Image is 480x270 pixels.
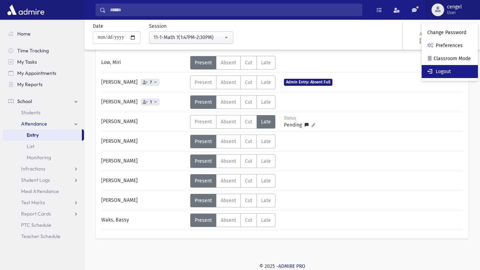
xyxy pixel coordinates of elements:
a: Meal Attendance [3,186,84,197]
a: My Tasks [3,56,84,67]
span: Late [261,119,271,125]
span: Late [261,217,271,223]
div: Low, Miri [98,56,190,70]
div: [DATE] 2:07 PM [420,37,470,45]
span: Absent [221,119,236,125]
span: My Appointments [17,70,56,76]
a: List [3,141,84,152]
span: Late [261,99,271,105]
label: Session [149,22,167,30]
a: Infractions [3,163,84,174]
span: Infractions [21,166,45,172]
div: © 2025 - [96,263,469,270]
div: AttTypes [190,194,275,207]
span: Cut [245,198,252,204]
a: PTC Schedule [3,219,84,231]
span: Absent [221,139,236,144]
div: [PERSON_NAME] [98,174,190,188]
span: 1 [149,100,153,104]
div: [PERSON_NAME] [98,115,190,129]
span: Teacher Schedule [21,233,60,239]
input: Search [106,4,362,16]
span: Present [195,60,212,66]
span: Late [261,198,271,204]
span: Absent [221,158,236,164]
span: Absent [221,198,236,204]
span: Absent [221,178,236,184]
span: Cut [245,217,252,223]
span: Pending [284,121,305,129]
img: AdmirePro [6,3,46,17]
span: Admin Entry: Absent Full [284,79,332,85]
span: List [27,143,34,149]
a: Logout [422,65,478,78]
div: AttTypes [190,95,275,109]
a: Report Cards [3,208,84,219]
span: My Reports [17,81,43,88]
div: AttTypes [190,115,275,129]
span: Absent [221,60,236,66]
a: Attendance [3,118,84,129]
span: My Tasks [17,59,37,65]
span: cengel [447,4,462,10]
span: Cut [245,178,252,184]
span: Present [195,158,212,164]
button: 11-1-Math 1(1:47PM-2:30PM) [149,31,233,44]
a: Preferences [422,39,478,52]
div: AttTypes [190,213,275,227]
div: [PERSON_NAME] [98,95,190,109]
span: Present [195,119,212,125]
a: Classroom Mode [422,52,478,65]
span: Test Marks [21,199,45,206]
a: Test Marks [3,197,84,208]
span: Cut [245,99,252,105]
a: Home [3,28,84,39]
div: [PERSON_NAME] [98,194,190,207]
div: AttTypes [190,135,275,148]
span: 7 [149,80,153,85]
span: School [17,98,32,104]
span: Entry [27,132,39,138]
span: Time Tracking [17,47,49,54]
div: AttTypes [190,76,275,89]
a: Time Tracking [3,45,84,56]
span: Cut [245,119,252,125]
div: [PERSON_NAME] [98,154,190,168]
span: Present [195,198,212,204]
span: Present [195,99,212,105]
div: Status [284,115,315,121]
span: Absent [221,217,236,223]
span: User [447,10,462,15]
span: Meal Attendance [21,188,59,194]
span: Present [195,79,212,85]
a: My Reports [3,79,84,90]
div: Attendance Taken [420,31,470,37]
a: Monitoring [3,152,84,163]
div: [PERSON_NAME] [98,76,190,89]
span: Present [195,217,212,223]
div: AttTypes [190,174,275,188]
span: Cut [245,158,252,164]
div: AttTypes [190,56,275,70]
span: Home [17,31,31,37]
div: AttTypes [190,154,275,168]
a: Student Logs [3,174,84,186]
span: Late [261,79,271,85]
span: Cut [245,139,252,144]
span: Cut [245,60,252,66]
a: Change Password [422,26,478,39]
a: Teacher Schedule [3,231,84,242]
div: [PERSON_NAME] [98,135,190,148]
span: PTC Schedule [21,222,51,228]
span: Absent [221,99,236,105]
span: Cut [245,79,252,85]
label: Date [93,22,103,30]
span: Attendance [21,121,47,127]
a: School [3,96,84,107]
span: Late [261,158,271,164]
a: Students [3,107,84,118]
div: Waks, Bassy [98,213,190,227]
span: Students [21,109,40,116]
span: Late [261,139,271,144]
span: Present [195,178,212,184]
